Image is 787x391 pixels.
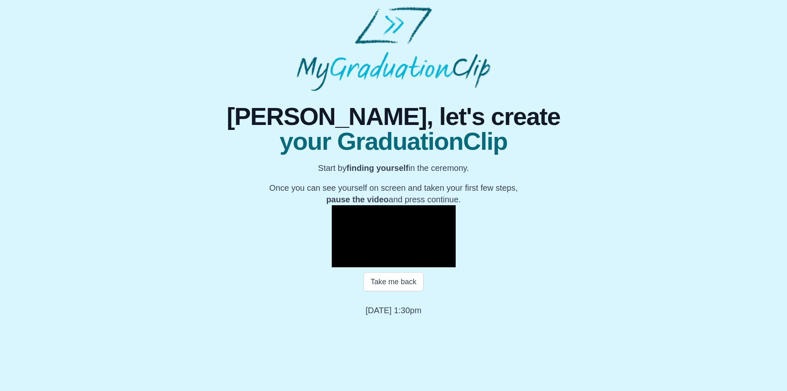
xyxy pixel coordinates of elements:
p: Start by in the ceremony. [235,162,552,174]
p: [DATE] 1:30pm [366,305,421,316]
img: MyGraduationClip [297,7,490,91]
b: pause the video [326,195,389,204]
span: your GraduationClip [227,129,560,154]
button: Take me back [364,272,423,291]
p: Once you can see yourself on screen and taken your first few steps, and press continue. [235,182,552,205]
span: [PERSON_NAME], let's create [227,104,560,129]
b: finding yourself [347,163,409,173]
div: Video Player [332,205,456,267]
